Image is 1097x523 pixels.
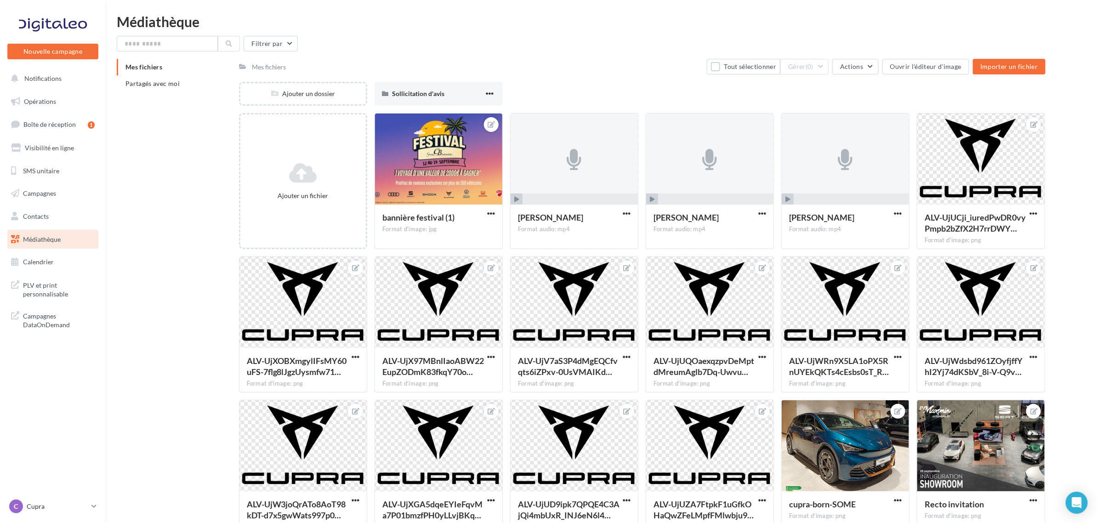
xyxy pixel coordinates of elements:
[382,225,495,233] div: Format d'image: jpg
[789,356,889,377] span: ALV-UjWRn9X5LA1oPX5RnUYEkQKTs4cEsbs0sT_RDksLPrijFEG3Ikmv
[6,69,97,88] button: Notifications
[252,63,286,72] div: Mes fichiers
[789,225,902,233] div: Format audio: mp4
[832,59,878,74] button: Actions
[7,44,98,59] button: Nouvelle campagne
[23,279,95,299] span: PLV et print personnalisable
[240,89,366,98] div: Ajouter un dossier
[925,212,1026,233] span: ALV-UjUCji_iuredPwDR0vyPmpb2bZfX2H7rrDWYPZrD72QA4pAAG3cT
[23,120,76,128] span: Boîte de réception
[125,80,180,87] span: Partagés avec moi
[925,512,1037,520] div: Format d'image: png
[707,59,780,74] button: Tout sélectionner
[654,212,719,222] span: Vincent
[882,59,969,74] button: Ouvrir l'éditeur d'image
[6,207,100,226] a: Contacts
[247,356,347,377] span: ALV-UjXOBXmgylIFsMY60uFS-7flg8lJgzUysmfw71Qx-WTLiCGRJMop
[654,356,754,377] span: ALV-UjUQOaexqzpvDeMptdMreumAglb7Dq-UwvuhmJ7HCiu3riN-HRFX
[789,499,856,509] span: cupra-born-SOME
[925,236,1037,244] div: Format d'image: png
[14,502,18,511] span: C
[6,275,100,302] a: PLV et print personnalisable
[6,92,100,111] a: Opérations
[23,235,61,243] span: Médiathèque
[806,63,813,70] span: (0)
[27,502,88,511] p: Cupra
[23,310,95,330] span: Campagnes DataOnDemand
[973,59,1046,74] button: Importer un fichier
[6,161,100,181] a: SMS unitaire
[980,63,1038,70] span: Importer un fichier
[23,166,59,174] span: SMS unitaire
[125,63,162,71] span: Mes fichiers
[789,512,902,520] div: Format d'image: png
[780,59,829,74] button: Gérer(0)
[654,380,766,388] div: Format d'image: png
[1066,492,1088,514] div: Open Intercom Messenger
[24,74,62,82] span: Notifications
[518,380,631,388] div: Format d'image: png
[23,189,56,197] span: Campagnes
[23,212,49,220] span: Contacts
[117,15,1086,28] div: Médiathèque
[7,498,98,515] a: C Cupra
[6,252,100,272] a: Calendrier
[25,144,74,152] span: Visibilité en ligne
[654,225,766,233] div: Format audio: mp4
[382,499,483,520] span: ALV-UjXGA5dqeEYIeFqvMa7P01bmzfPH0yLLvjBKqnIKFH2UVe5-31e1
[518,225,631,233] div: Format audio: mp4
[6,306,100,333] a: Campagnes DataOnDemand
[88,121,95,129] div: 1
[382,212,455,222] span: bannière festival (1)
[840,63,863,70] span: Actions
[925,356,1023,377] span: ALV-UjWdsbd961ZOyfjffYhI2Yj74dKSbV_8i-V-Q9vHapMCSpfLKjxM
[247,380,359,388] div: Format d'image: png
[24,97,56,105] span: Opérations
[382,356,484,377] span: ALV-UjX97MBnlIaoABW22EupZODmK83fkqY70oGzuPj6JOuJV62KOEbS
[23,258,54,266] span: Calendrier
[789,380,902,388] div: Format d'image: png
[925,380,1037,388] div: Format d'image: png
[6,230,100,249] a: Médiathèque
[392,90,444,97] span: Sollicitation d'avis
[518,212,583,222] span: Serge
[244,36,298,51] button: Filtrer par
[382,380,495,388] div: Format d'image: png
[244,191,362,200] div: Ajouter un fichier
[6,184,100,203] a: Campagnes
[789,212,854,222] span: Ethan
[654,499,754,520] span: ALV-UjUZA7FtpkF1uGfkOHaQwZFeLMpfFMlwbju9YB2pHkZEic2QBk1Q
[247,499,346,520] span: ALV-UjW3joQrATo8AoT98kDT-d7x5gwWats997p0Hv_Mp_TSg75ZooQN
[6,138,100,158] a: Visibilité en ligne
[6,114,100,134] a: Boîte de réception1
[518,356,618,377] span: ALV-UjV7aS3P4dMgEQCfvqts6iZPxv-0UsVMAIKdWLpWNjxTprxS3mOm
[925,499,984,509] span: Recto invitation
[518,499,620,520] span: ALV-UjUD9ipk7QPQE4C3AjQi4mbUxR_INJ6eN6l4n83wDdxNc33GibnK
